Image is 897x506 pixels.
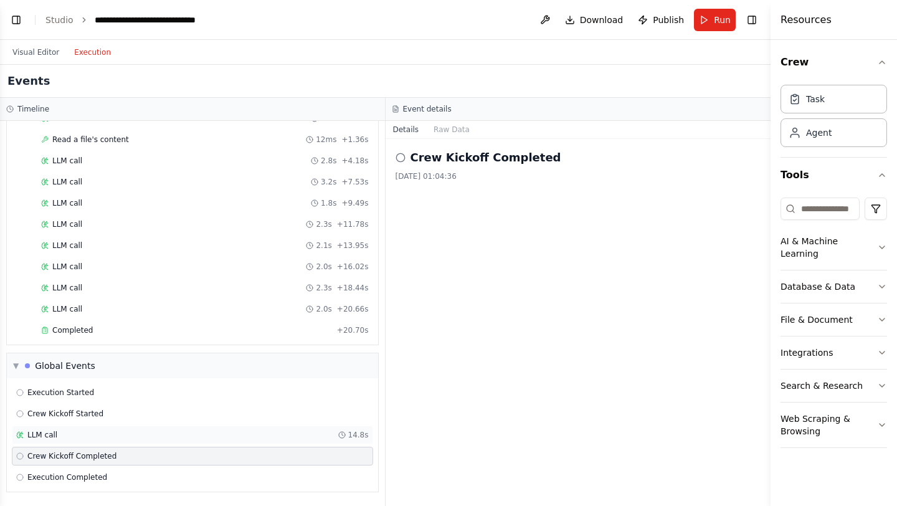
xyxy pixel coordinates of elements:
h3: Event details [403,104,452,114]
div: Task [806,93,825,105]
span: + 1.36s [341,135,368,145]
nav: breadcrumb [45,14,235,26]
span: Publish [653,14,684,26]
h2: Crew Kickoff Completed [411,149,561,166]
button: AI & Machine Learning [781,225,887,270]
div: Agent [806,126,832,139]
span: 2.3s [316,219,331,229]
span: Execution Completed [27,472,107,482]
span: 3.2s [321,177,336,187]
span: + 9.49s [341,198,368,208]
span: LLM call [52,304,82,314]
span: 2.1s [316,241,331,251]
span: LLM call [52,262,82,272]
button: Web Scraping & Browsing [781,403,887,447]
span: + 20.70s [337,325,369,335]
span: 2.3s [316,283,331,293]
button: Publish [633,9,689,31]
span: 14.8s [348,430,369,440]
button: Show left sidebar [7,11,25,29]
span: Crew Kickoff Started [27,409,103,419]
button: Hide right sidebar [743,11,761,29]
button: Raw Data [426,121,477,138]
button: Run [694,9,736,31]
span: LLM call [52,219,82,229]
span: Completed [52,325,93,335]
span: + 13.95s [337,241,369,251]
button: Crew [781,45,887,80]
button: Execution [67,45,118,60]
span: + 7.53s [341,177,368,187]
button: Download [560,9,629,31]
span: + 18.44s [337,283,369,293]
button: Search & Research [781,370,887,402]
span: LLM call [52,198,82,208]
span: 1.8s [321,198,336,208]
span: + 11.78s [337,219,369,229]
span: Read a file's content [52,135,129,145]
span: 2.8s [321,156,336,166]
button: Visual Editor [5,45,67,60]
button: Details [386,121,427,138]
div: Global Events [35,360,95,372]
button: Integrations [781,337,887,369]
span: Run [714,14,731,26]
button: Tools [781,158,887,193]
h3: Timeline [17,104,49,114]
span: Download [580,14,624,26]
span: + 4.18s [341,156,368,166]
span: 2.0s [316,262,331,272]
span: Crew Kickoff Completed [27,451,116,461]
h2: Events [7,72,50,90]
span: 12ms [316,135,336,145]
div: Crew [781,80,887,157]
span: 2.0s [316,304,331,314]
div: Tools [781,193,887,458]
span: LLM call [52,156,82,166]
span: LLM call [52,241,82,251]
button: File & Document [781,303,887,336]
span: LLM call [52,283,82,293]
span: LLM call [52,177,82,187]
h4: Resources [781,12,832,27]
div: [DATE] 01:04:36 [396,171,761,181]
span: Execution Started [27,388,94,398]
span: LLM call [27,430,57,440]
span: + 16.02s [337,262,369,272]
button: Database & Data [781,270,887,303]
span: ▼ [13,361,19,371]
span: + 20.66s [337,304,369,314]
a: Studio [45,15,74,25]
